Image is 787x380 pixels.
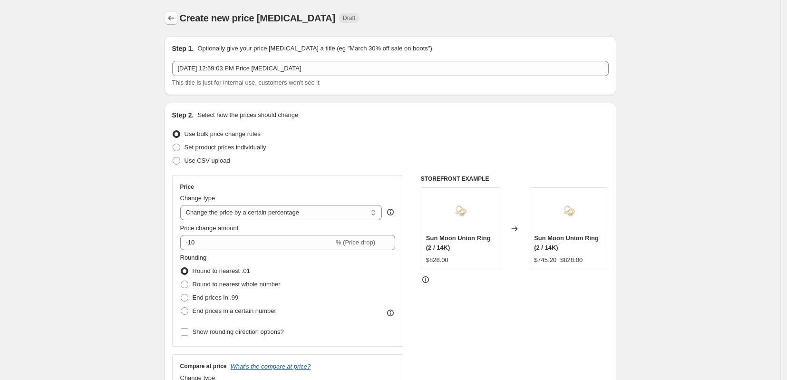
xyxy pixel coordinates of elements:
[172,110,194,120] h2: Step 2.
[197,44,432,53] p: Optionally give your price [MEDICAL_DATA] a title (eg "March 30% off sale on boots")
[165,11,178,25] button: Price change jobs
[193,267,250,274] span: Round to nearest .01
[426,234,491,251] span: Sun Moon Union Ring (2 / 14K)
[185,157,230,164] span: Use CSV upload
[180,362,227,370] h3: Compare at price
[534,234,599,251] span: Sun Moon Union Ring (2 / 14K)
[343,14,355,22] span: Draft
[197,110,298,120] p: Select how the prices should change
[560,255,583,265] strike: $828.00
[193,307,276,314] span: End prices in a certain number
[550,193,588,231] img: SunMoonUnionRing1_80x.jpg
[180,13,336,23] span: Create new price [MEDICAL_DATA]
[426,255,448,265] div: $828.00
[386,207,395,217] div: help
[180,224,239,232] span: Price change amount
[441,193,479,231] img: SunMoonUnionRing1_80x.jpg
[193,328,284,335] span: Show rounding direction options?
[193,294,239,301] span: End prices in .99
[534,255,556,265] div: $745.20
[180,254,207,261] span: Rounding
[421,175,609,183] h6: STOREFRONT EXAMPLE
[180,183,194,191] h3: Price
[172,61,609,76] input: 30% off holiday sale
[185,130,261,137] span: Use bulk price change rules
[172,44,194,53] h2: Step 1.
[185,144,266,151] span: Set product prices individually
[336,239,375,246] span: % (Price drop)
[172,79,320,86] span: This title is just for internal use, customers won't see it
[193,281,281,288] span: Round to nearest whole number
[231,363,311,370] button: What's the compare at price?
[180,235,334,250] input: -15
[180,195,215,202] span: Change type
